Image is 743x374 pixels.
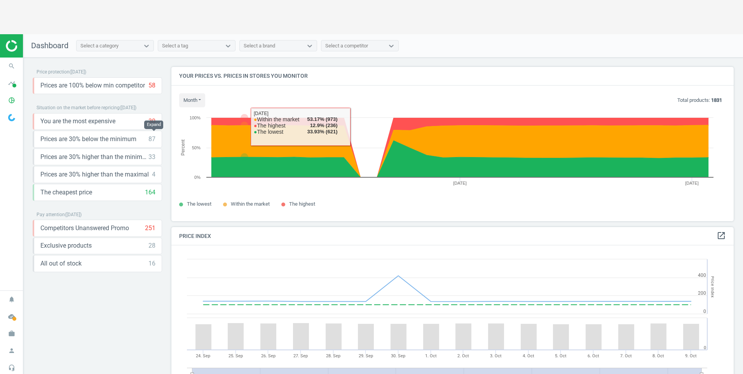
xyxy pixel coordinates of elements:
[4,76,19,91] i: timeline
[148,135,155,143] div: 87
[490,353,502,358] tspan: 3. Oct
[588,353,599,358] tspan: 6. Oct
[704,345,706,350] text: 0
[717,231,726,240] i: open_in_new
[40,259,82,268] span: All out of stock
[37,105,120,110] span: Situation on the market before repricing
[4,292,19,307] i: notifications
[457,353,469,358] tspan: 2. Oct
[180,139,186,156] tspan: Percent
[4,343,19,358] i: person
[4,93,19,108] i: pie_chart_outlined
[685,181,699,185] tspan: [DATE]
[228,353,243,358] tspan: 25. Sep
[4,59,19,73] i: search
[145,188,155,197] div: 164
[196,353,210,358] tspan: 24. Sep
[359,353,373,358] tspan: 29. Sep
[711,348,729,366] iframe: Intercom live chat
[120,105,136,110] span: ( [DATE] )
[40,188,92,197] span: The cheapest price
[152,170,155,179] div: 4
[293,353,308,358] tspan: 27. Sep
[65,212,82,217] span: ( [DATE] )
[677,97,722,104] p: Total products:
[162,42,188,49] div: Select a tag
[453,181,467,185] tspan: [DATE]
[40,224,129,232] span: Competitors Unanswered Promo
[40,81,145,90] span: Prices are 100% below min competitor
[710,276,715,297] tspan: Price Index
[425,353,437,358] tspan: 1. Oct
[190,115,201,120] text: 100%
[6,40,61,52] img: ajHJNr6hYgQAAAAASUVORK5CYII=
[148,153,155,161] div: 33
[244,42,275,49] div: Select a brand
[37,212,65,217] span: Pay attention
[698,290,706,296] text: 200
[711,97,722,103] b: 1831
[231,201,270,207] span: Within the market
[289,201,315,207] span: The highest
[40,241,92,250] span: Exclusive products
[80,42,119,49] div: Select a category
[40,135,136,143] span: Prices are 30% below the minimum
[40,117,115,126] span: You are the most expensive
[70,69,86,75] span: ( [DATE] )
[148,259,155,268] div: 16
[391,353,405,358] tspan: 30. Sep
[4,309,19,324] i: cloud_done
[325,42,368,49] div: Select a competitor
[179,93,205,107] button: month
[261,353,276,358] tspan: 26. Sep
[148,241,155,250] div: 28
[620,353,632,358] tspan: 7. Oct
[523,353,534,358] tspan: 4. Oct
[187,201,211,207] span: The lowest
[698,273,706,278] text: 400
[192,145,201,150] text: 50%
[171,67,734,85] h4: Your prices vs. prices in stores you monitor
[685,353,697,358] tspan: 9. Oct
[40,170,149,179] span: Prices are 30% higher than the maximal
[194,175,201,180] text: 0%
[145,224,155,232] div: 251
[703,309,706,314] text: 0
[37,69,70,75] span: Price protection
[555,353,567,358] tspan: 5. Oct
[4,326,19,341] i: work
[40,153,148,161] span: Prices are 30% higher than the minimum
[171,227,734,245] h4: Price Index
[326,353,340,358] tspan: 28. Sep
[31,41,68,50] span: Dashboard
[8,114,15,121] img: wGWNvw8QSZomAAAAABJRU5ErkJggg==
[652,353,664,358] tspan: 8. Oct
[148,117,155,126] div: 30
[148,81,155,90] div: 58
[717,231,726,241] a: open_in_new
[144,121,163,129] div: Expand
